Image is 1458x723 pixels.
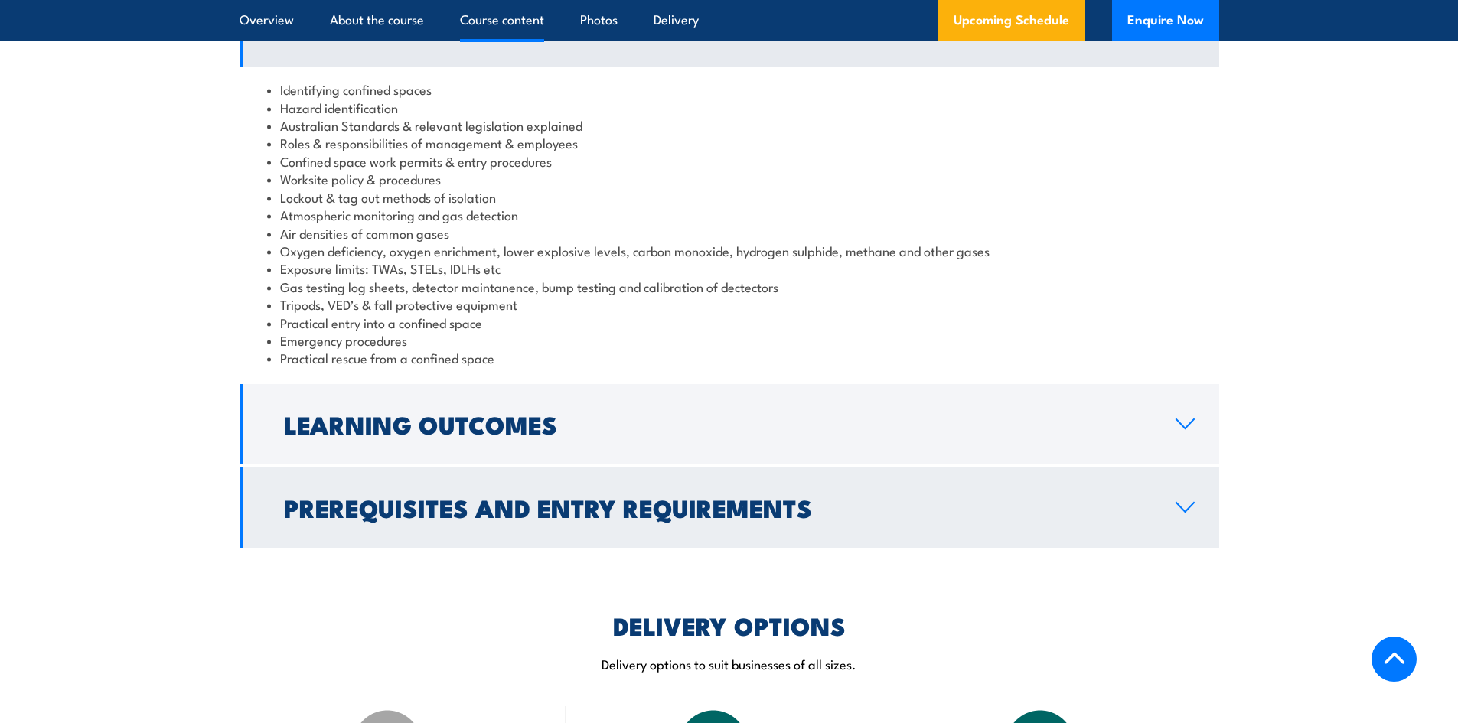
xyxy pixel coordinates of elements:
[267,152,1192,170] li: Confined space work permits & entry procedures
[267,349,1192,366] li: Practical rescue from a confined space
[267,206,1192,223] li: Atmospheric monitoring and gas detection
[267,224,1192,242] li: Air densities of common gases
[267,331,1192,349] li: Emergency procedures
[267,242,1192,259] li: Oxygen deficiency, oxygen enrichment, lower explosive levels, carbon monoxide, hydrogen sulphide,...
[267,80,1192,98] li: Identifying confined spaces
[240,384,1219,464] a: Learning Outcomes
[267,278,1192,295] li: Gas testing log sheets, detector maintanence, bump testing and calibration of dectectors
[267,170,1192,187] li: Worksite policy & procedures
[284,413,1151,435] h2: Learning Outcomes
[267,259,1192,277] li: Exposure limits: TWAs, STELs, IDLHs etc
[267,188,1192,206] li: Lockout & tag out methods of isolation
[284,497,1151,518] h2: Prerequisites and Entry Requirements
[240,655,1219,673] p: Delivery options to suit businesses of all sizes.
[267,99,1192,116] li: Hazard identification
[267,295,1192,313] li: Tripods, VED’s & fall protective equipment
[240,467,1219,548] a: Prerequisites and Entry Requirements
[267,116,1192,134] li: Australian Standards & relevant legislation explained
[267,134,1192,151] li: Roles & responsibilities of management & employees
[267,314,1192,331] li: Practical entry into a confined space
[613,614,846,636] h2: DELIVERY OPTIONS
